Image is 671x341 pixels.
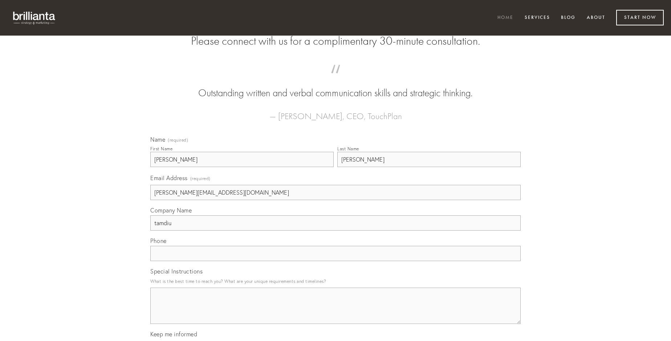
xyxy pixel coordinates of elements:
[150,276,521,286] p: What is the best time to reach you? What are your unique requirements and timelines?
[150,146,172,151] div: First Name
[616,10,664,25] a: Start Now
[150,237,167,244] span: Phone
[162,72,509,86] span: “
[150,136,165,143] span: Name
[582,12,610,24] a: About
[168,138,188,142] span: (required)
[162,100,509,123] figcaption: — [PERSON_NAME], CEO, TouchPlan
[556,12,580,24] a: Blog
[150,34,521,48] h2: Please connect with us for a complimentary 30-minute consultation.
[7,7,62,28] img: brillianta - research, strategy, marketing
[150,330,197,338] span: Keep me informed
[150,174,188,182] span: Email Address
[150,207,192,214] span: Company Name
[337,146,359,151] div: Last Name
[520,12,555,24] a: Services
[162,72,509,100] blockquote: Outstanding written and verbal communication skills and strategic thinking.
[493,12,518,24] a: Home
[150,268,203,275] span: Special Instructions
[190,174,211,183] span: (required)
